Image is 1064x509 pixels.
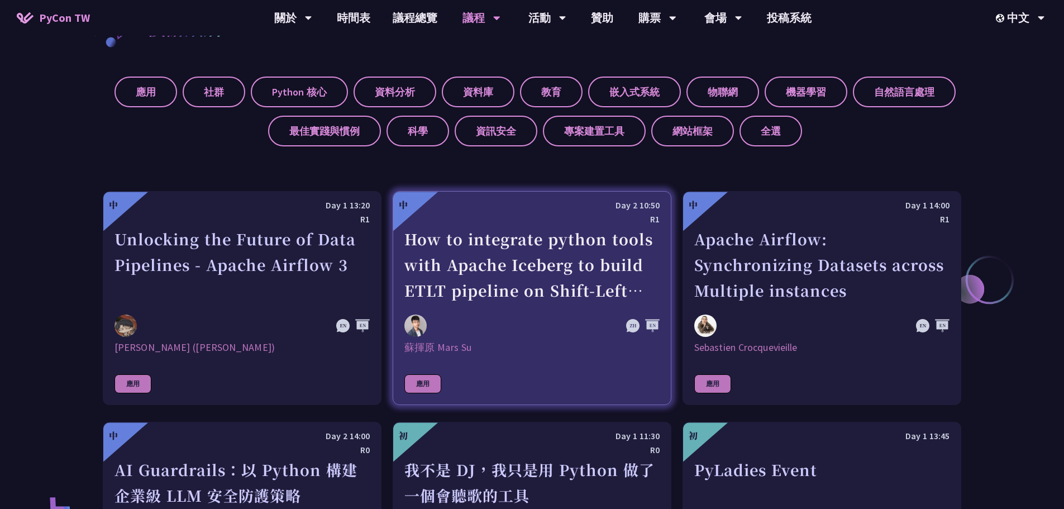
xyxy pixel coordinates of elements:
a: 中 Day 1 14:00 R1 Apache Airflow: Synchronizing Datasets across Multiple instances Sebastien Crocq... [683,191,961,405]
div: Day 2 10:50 [404,198,660,212]
label: 網站框架 [651,116,734,146]
div: Day 1 14:00 [694,198,950,212]
div: R1 [404,212,660,226]
a: PyCon TW [6,4,101,32]
div: Day 1 13:45 [694,429,950,443]
label: 社群 [183,77,245,107]
label: 自然語言處理 [853,77,956,107]
div: Day 1 13:20 [114,198,370,212]
div: 中 [109,429,118,443]
label: 物聯網 [686,77,759,107]
img: Home icon of PyCon TW 2025 [17,12,34,23]
img: 蘇揮原 Mars Su [404,315,427,337]
div: How to integrate python tools with Apache Iceberg to build ETLT pipeline on Shift-Left Architecture [404,226,660,303]
div: [PERSON_NAME] ([PERSON_NAME]) [114,341,370,354]
span: PyCon TW [39,9,90,26]
div: Apache Airflow: Synchronizing Datasets across Multiple instances [694,226,950,303]
label: 全選 [739,116,802,146]
div: 初 [399,429,408,443]
img: Sebastien Crocquevieille [694,315,717,337]
img: 李唯 (Wei Lee) [114,315,137,337]
div: Day 2 14:00 [114,429,370,443]
div: R0 [114,443,370,457]
label: 最佳實踐與慣例 [268,116,381,146]
label: 機器學習 [765,77,847,107]
div: 應用 [404,374,441,393]
label: 教育 [520,77,583,107]
label: 嵌入式系統 [588,77,681,107]
div: 應用 [694,374,731,393]
a: 中 Day 2 10:50 R1 How to integrate python tools with Apache Iceberg to build ETLT pipeline on Shif... [393,191,671,405]
a: 中 Day 1 13:20 R1 Unlocking the Future of Data Pipelines - Apache Airflow 3 李唯 (Wei Lee) [PERSON_N... [103,191,381,405]
div: 中 [399,198,408,212]
div: Unlocking the Future of Data Pipelines - Apache Airflow 3 [114,226,370,303]
div: 蘇揮原 Mars Su [404,341,660,354]
label: Python 核心 [251,77,348,107]
div: 中 [689,198,698,212]
div: R1 [114,212,370,226]
div: Sebastien Crocquevieille [694,341,950,354]
label: 科學 [387,116,449,146]
div: 初 [689,429,698,443]
label: 資訊安全 [455,116,537,146]
div: Day 1 11:30 [404,429,660,443]
div: R0 [404,443,660,457]
div: R1 [694,212,950,226]
label: 資料庫 [442,77,514,107]
label: 應用 [114,77,177,107]
div: 中 [109,198,118,212]
label: 專案建置工具 [543,116,646,146]
div: 應用 [114,374,151,393]
img: Locale Icon [996,14,1007,22]
label: 資料分析 [354,77,436,107]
